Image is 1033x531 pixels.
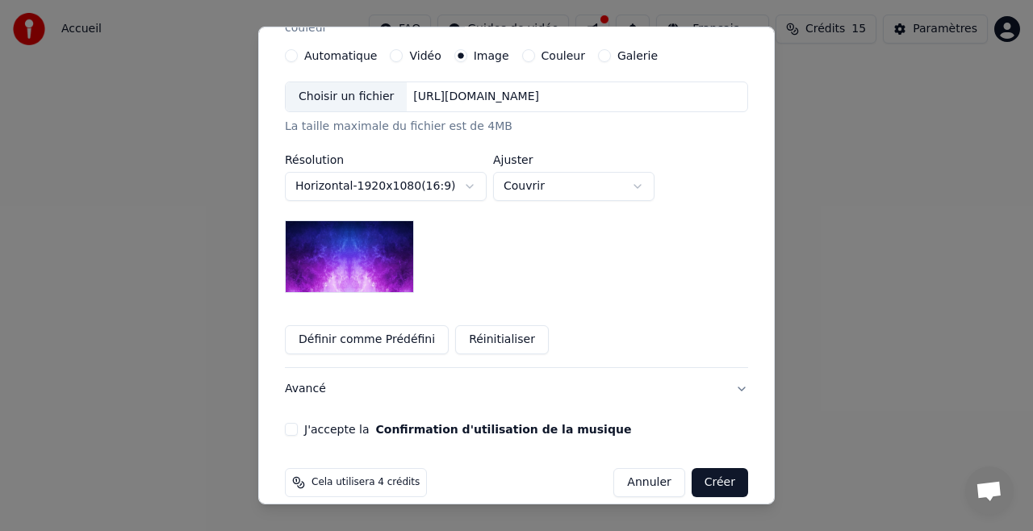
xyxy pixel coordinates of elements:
div: Choisir un fichier [286,82,407,111]
div: VidéoPersonnaliser le vidéo de karaoké : utiliser une image, une vidéo ou une couleur [285,49,748,367]
label: Ajuster [493,154,655,165]
button: Annuler [613,468,684,497]
span: Cela utilisera 4 crédits [312,476,420,489]
label: Image [474,50,509,61]
label: Galerie [617,50,658,61]
label: Automatique [304,50,377,61]
button: Créer [692,468,748,497]
label: Couleur [542,50,585,61]
label: Vidéo [409,50,441,61]
button: Définir comme Prédéfini [285,325,449,354]
label: Résolution [285,154,487,165]
div: [URL][DOMAIN_NAME] [407,89,546,105]
div: La taille maximale du fichier est de 4MB [285,119,748,135]
button: J'accepte la [375,424,631,435]
button: Réinitialiser [455,325,549,354]
button: Avancé [285,368,748,410]
label: J'accepte la [304,424,631,435]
